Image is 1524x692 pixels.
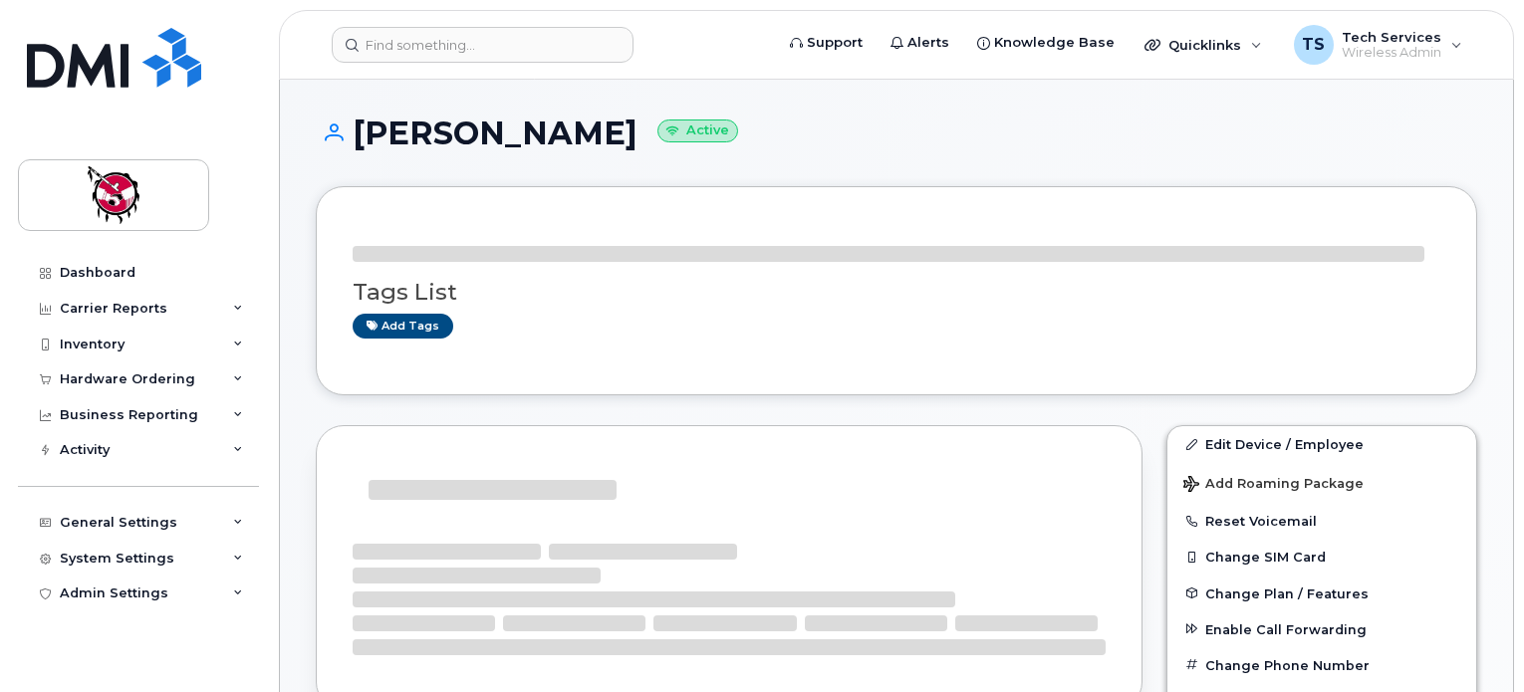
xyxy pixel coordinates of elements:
[353,314,453,339] a: Add tags
[1205,621,1367,636] span: Enable Call Forwarding
[1167,503,1476,539] button: Reset Voicemail
[1167,426,1476,462] a: Edit Device / Employee
[1183,476,1364,495] span: Add Roaming Package
[657,119,738,142] small: Active
[1205,585,1369,600] span: Change Plan / Features
[1167,539,1476,575] button: Change SIM Card
[353,280,1440,305] h3: Tags List
[1167,647,1476,683] button: Change Phone Number
[316,115,1477,150] h1: [PERSON_NAME]
[1167,462,1476,503] button: Add Roaming Package
[1167,576,1476,611] button: Change Plan / Features
[1167,611,1476,647] button: Enable Call Forwarding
